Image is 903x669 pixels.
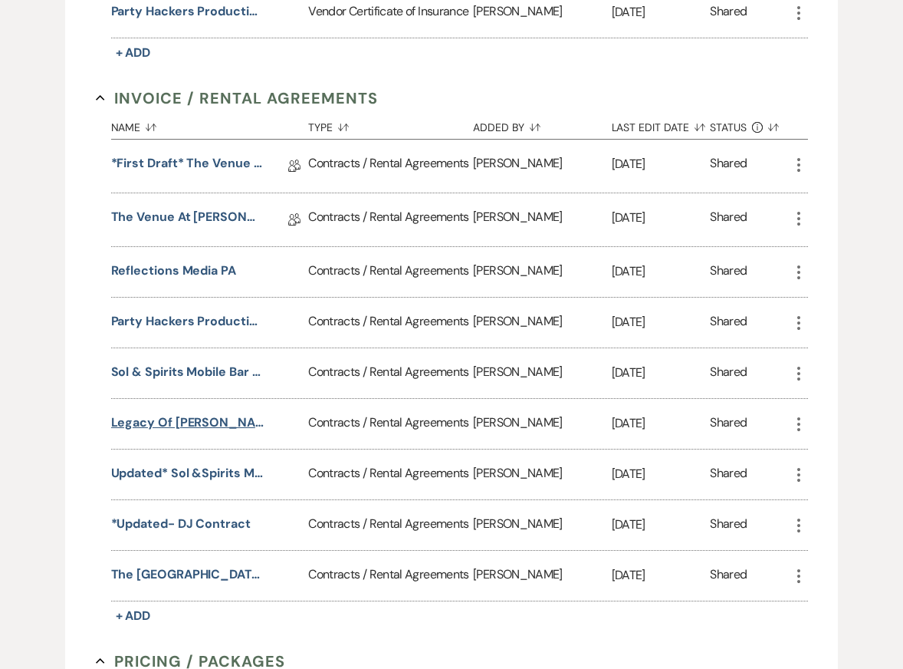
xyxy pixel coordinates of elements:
[96,87,379,110] button: Invoice / Rental Agreements
[308,551,473,601] div: Contracts / Rental Agreements
[612,208,711,228] p: [DATE]
[612,110,711,139] button: Last Edit Date
[612,262,711,282] p: [DATE]
[612,464,711,484] p: [DATE]
[612,2,711,22] p: [DATE]
[111,515,251,533] button: *Updated- DJ Contract
[111,414,264,432] button: Legacy Of [PERSON_NAME]
[710,110,789,139] button: Status
[710,262,747,282] div: Shared
[473,348,611,398] div: [PERSON_NAME]
[111,262,236,280] button: Reflections Media PA
[308,140,473,193] div: Contracts / Rental Agreements
[308,193,473,246] div: Contracts / Rental Agreements
[612,363,711,383] p: [DATE]
[308,348,473,398] div: Contracts / Rental Agreements
[710,515,747,536] div: Shared
[612,414,711,433] p: [DATE]
[710,122,747,133] span: Status
[710,464,747,485] div: Shared
[710,363,747,384] div: Shared
[308,450,473,499] div: Contracts / Rental Agreements
[111,208,264,232] a: The Venue at [PERSON_NAME] Wedding Contract-([DATE] Welsh-Midlarksky)
[111,363,264,381] button: Sol & Spirits Mobile Bar Co
[612,312,711,332] p: [DATE]
[473,500,611,550] div: [PERSON_NAME]
[111,464,264,483] button: Updated* Sol &Spirits Mobile Bar
[473,551,611,601] div: [PERSON_NAME]
[116,608,151,624] span: + Add
[308,247,473,297] div: Contracts / Rental Agreements
[111,110,309,139] button: Name
[710,208,747,232] div: Shared
[111,2,264,21] button: Party Hackers Productions- DJ
[612,154,711,174] p: [DATE]
[710,154,747,178] div: Shared
[710,312,747,333] div: Shared
[111,565,264,584] button: The [GEOGRAPHIC_DATA]
[308,500,473,550] div: Contracts / Rental Agreements
[308,298,473,348] div: Contracts / Rental Agreements
[308,399,473,449] div: Contracts / Rental Agreements
[473,140,611,193] div: [PERSON_NAME]
[111,154,264,178] a: *First Draft* The Venue at [PERSON_NAME] Wedding Contract-([DATE] Welsh-Midlarksky)
[612,515,711,535] p: [DATE]
[612,565,711,585] p: [DATE]
[710,565,747,586] div: Shared
[473,193,611,246] div: [PERSON_NAME]
[473,399,611,449] div: [PERSON_NAME]
[111,312,264,331] button: Party Hackers Productions
[473,450,611,499] div: [PERSON_NAME]
[116,44,151,61] span: + Add
[473,298,611,348] div: [PERSON_NAME]
[710,2,747,23] div: Shared
[308,110,473,139] button: Type
[111,605,156,627] button: + Add
[710,414,747,434] div: Shared
[473,110,611,139] button: Added By
[111,42,156,64] button: + Add
[473,247,611,297] div: [PERSON_NAME]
